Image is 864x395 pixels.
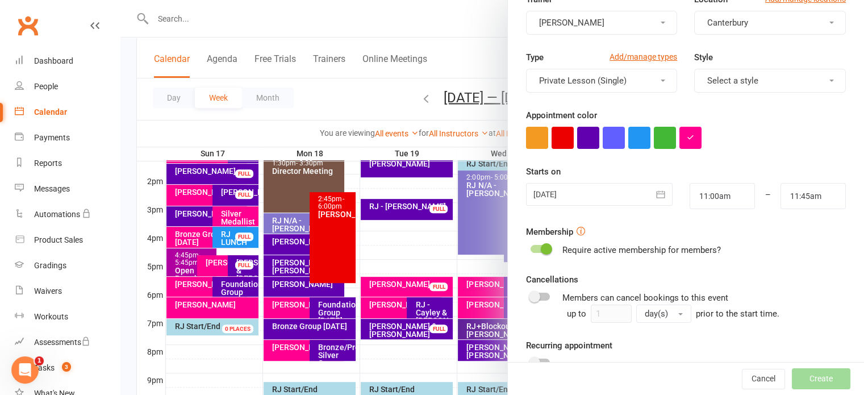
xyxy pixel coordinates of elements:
[35,356,44,365] span: 1
[694,69,846,93] button: Select a style
[11,356,39,384] iframe: Intercom live chat
[526,69,678,93] button: Private Lesson (Single)
[15,253,120,278] a: Gradings
[15,48,120,74] a: Dashboard
[562,291,846,323] div: Members can cancel bookings to this event
[15,227,120,253] a: Product Sales
[34,107,67,117] div: Calendar
[610,51,677,63] a: Add/manage types
[62,362,71,372] span: 3
[34,338,90,347] div: Assessments
[526,165,561,178] label: Starts on
[15,355,120,381] a: Tasks 3
[526,109,597,122] label: Appointment color
[15,304,120,330] a: Workouts
[694,11,846,35] button: Canterbury
[636,305,691,323] button: day(s)
[696,309,779,319] span: prior to the start time.
[34,56,73,65] div: Dashboard
[15,278,120,304] a: Waivers
[34,286,62,296] div: Waivers
[567,305,691,323] div: up to
[694,51,713,64] label: Style
[15,176,120,202] a: Messages
[34,184,70,193] div: Messages
[34,235,83,244] div: Product Sales
[15,330,120,355] a: Assessments
[34,261,66,270] div: Gradings
[34,210,80,219] div: Automations
[707,76,758,86] span: Select a style
[34,312,68,321] div: Workouts
[15,202,120,227] a: Automations
[14,11,42,40] a: Clubworx
[707,18,748,28] span: Canterbury
[526,339,612,352] label: Recurring appointment
[34,82,58,91] div: People
[34,363,55,372] div: Tasks
[34,133,70,142] div: Payments
[526,225,573,239] label: Membership
[754,183,782,209] div: –
[15,125,120,151] a: Payments
[34,159,62,168] div: Reports
[15,99,120,125] a: Calendar
[526,51,544,64] label: Type
[562,243,721,257] div: Require active membership for members?
[645,309,668,319] span: day(s)
[15,74,120,99] a: People
[742,369,785,389] button: Cancel
[15,151,120,176] a: Reports
[526,11,678,35] button: [PERSON_NAME]
[539,18,604,28] span: [PERSON_NAME]
[539,76,627,86] span: Private Lesson (Single)
[526,273,578,286] label: Cancellations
